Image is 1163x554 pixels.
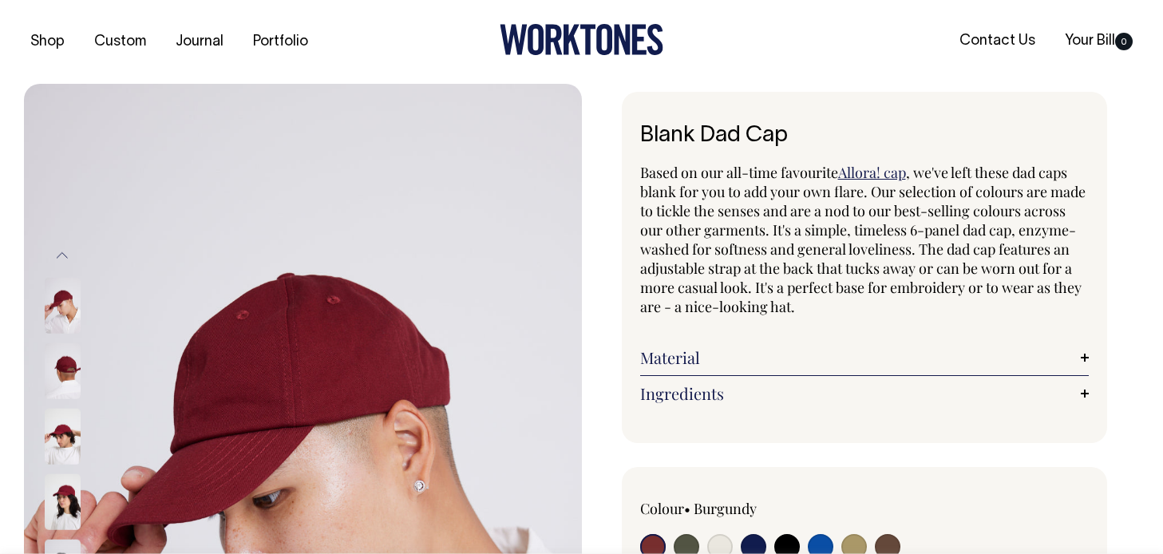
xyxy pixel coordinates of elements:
[694,499,757,518] label: Burgundy
[45,278,81,334] img: burgundy
[1058,28,1139,54] a: Your Bill0
[684,499,690,518] span: •
[1115,33,1133,50] span: 0
[45,474,81,530] img: burgundy
[640,384,1090,403] a: Ingredients
[640,163,1086,316] span: , we've left these dad caps blank for you to add your own flare. Our selection of colours are mad...
[50,237,74,273] button: Previous
[169,29,230,55] a: Journal
[640,163,838,182] span: Based on our all-time favourite
[640,499,820,518] div: Colour
[953,28,1042,54] a: Contact Us
[88,29,152,55] a: Custom
[45,343,81,399] img: burgundy
[640,124,1090,148] h1: Blank Dad Cap
[45,409,81,465] img: burgundy
[24,29,71,55] a: Shop
[247,29,314,55] a: Portfolio
[838,163,906,182] a: Allora! cap
[640,348,1090,367] a: Material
